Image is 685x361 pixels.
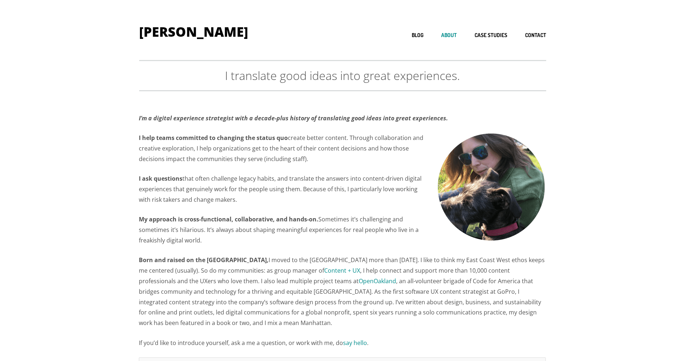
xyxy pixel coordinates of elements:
[139,338,546,348] p: If you’d like to introduce yourself, ask a me a question, or work with me, do .
[139,215,318,223] strong: My approach is cross-functional, collaborative, and hands-on.
[441,32,457,39] a: About
[412,32,423,39] a: Blog
[139,173,546,205] p: that often challenge legacy habits, and translate the answers into content-driven digital experie...
[139,175,182,182] strong: I ask questions
[324,266,360,274] a: Content + UX
[139,256,269,264] strong: Born and raised on the [GEOGRAPHIC_DATA],
[359,277,396,285] a: OpenOakland
[139,255,546,328] p: I moved to the [GEOGRAPHIC_DATA] more than [DATE]. I like to think my East Coast West ethos keeps...
[139,214,546,245] p: Sometimes it’s challenging and sometimes it’s hilarious. It’s always about shaping meaningful exp...
[139,25,248,39] h1: [PERSON_NAME]
[139,114,448,122] i: I’m a digital experience strategist with a decade-plus history of translating good ideas into gre...
[343,339,367,347] a: say hello
[139,133,546,164] p: create better content. Through collaboration and creative exploration, I help organizations get t...
[525,32,546,39] a: Contact
[437,133,546,242] img: Jess Sand, UX & Content Strategy, Oakland CA
[139,134,288,142] strong: I help teams committed to changing the status quo
[139,68,546,83] p: I translate good ideas into great experiences.
[475,32,507,39] a: Case studies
